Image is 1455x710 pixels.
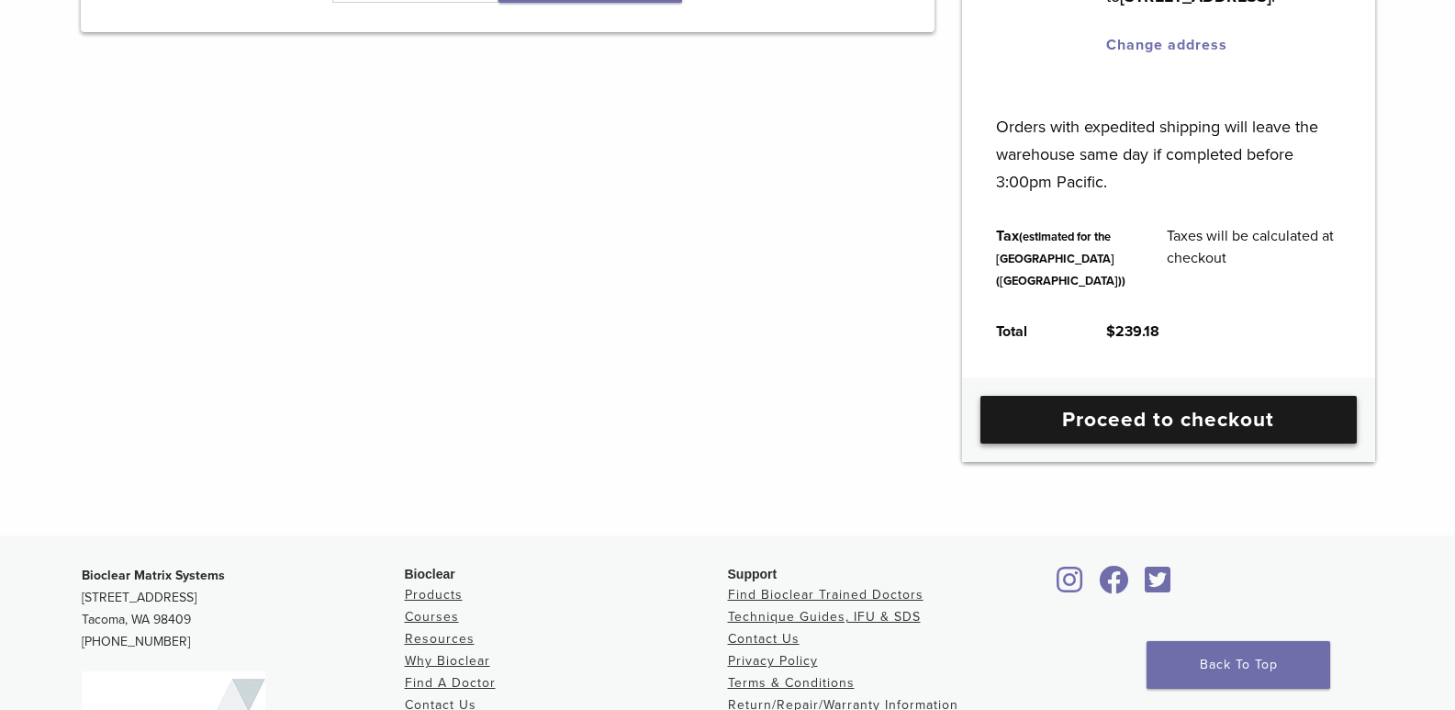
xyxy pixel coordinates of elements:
th: Tax [976,210,1147,306]
bdi: 239.18 [1106,322,1159,341]
span: $ [1106,322,1115,341]
span: Support [728,567,778,581]
span: Bioclear [405,567,455,581]
a: Technique Guides, IFU & SDS [728,609,921,625]
a: Terms & Conditions [728,675,855,691]
a: Find A Doctor [405,675,496,691]
strong: Bioclear Matrix Systems [82,568,225,583]
a: Proceed to checkout [980,396,1357,444]
a: Resources [405,631,475,647]
p: [STREET_ADDRESS] Tacoma, WA 98409 [PHONE_NUMBER] [82,565,405,653]
td: Taxes will be calculated at checkout [1147,210,1361,306]
a: Bioclear [1051,577,1090,595]
small: (estimated for the [GEOGRAPHIC_DATA] ([GEOGRAPHIC_DATA])) [996,230,1125,288]
a: Change address [1106,36,1227,54]
th: Total [976,306,1086,357]
a: Privacy Policy [728,653,818,669]
a: Find Bioclear Trained Doctors [728,587,923,603]
a: Bioclear [1093,577,1136,595]
a: Bioclear [1139,577,1178,595]
a: Why Bioclear [405,653,490,669]
p: Orders with expedited shipping will leave the warehouse same day if completed before 3:00pm Pacific. [996,85,1340,196]
a: Back To Top [1147,641,1330,689]
a: Products [405,587,463,603]
a: Contact Us [728,631,800,647]
a: Courses [405,609,459,625]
